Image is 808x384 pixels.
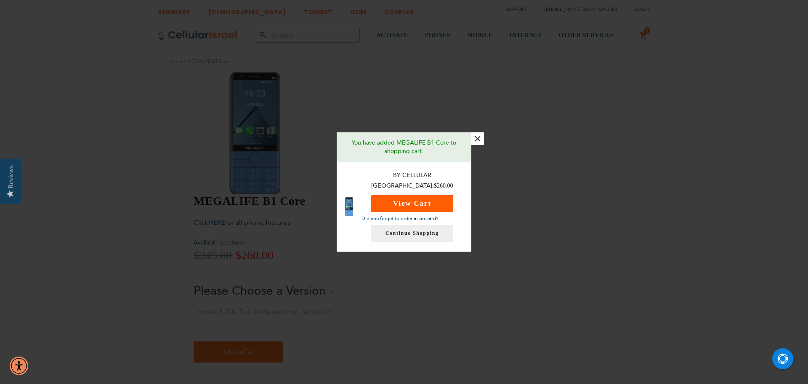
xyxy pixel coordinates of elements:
[471,132,484,145] button: ×
[10,357,28,375] div: Accessibility Menu
[371,195,453,212] button: View Cart
[343,139,465,156] p: You have added MEGALIFE B1 Core to shopping cart.
[7,165,15,188] div: Reviews
[434,183,453,189] span: $260.00
[361,215,439,222] a: Did you forget to order a sim card?
[371,225,453,242] a: Continue Shopping
[361,170,463,191] p: By Cellular [GEOGRAPHIC_DATA]:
